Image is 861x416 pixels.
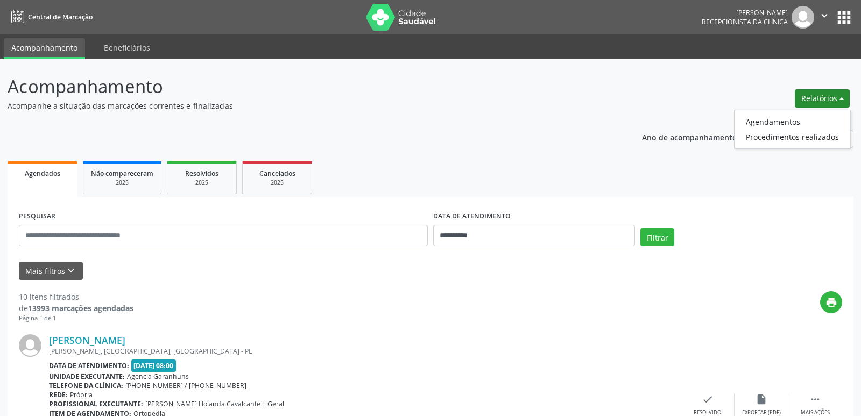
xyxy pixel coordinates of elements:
[8,73,599,100] p: Acompanhamento
[19,334,41,357] img: img
[49,347,681,356] div: [PERSON_NAME], [GEOGRAPHIC_DATA], [GEOGRAPHIC_DATA] - PE
[145,399,284,408] span: [PERSON_NAME] Holanda Cavalcante | Geral
[49,381,123,390] b: Telefone da clínica:
[28,303,133,313] strong: 13993 marcações agendadas
[250,179,304,187] div: 2025
[640,228,674,246] button: Filtrar
[818,10,830,22] i: 
[642,130,737,144] p: Ano de acompanhamento
[91,169,153,178] span: Não compareceram
[127,372,189,381] span: Agencia Garanhuns
[809,393,821,405] i: 
[49,372,125,381] b: Unidade executante:
[795,89,850,108] button: Relatórios
[756,393,767,405] i: insert_drive_file
[825,297,837,308] i: print
[835,8,853,27] button: apps
[49,361,129,370] b: Data de atendimento:
[702,393,714,405] i: check
[185,169,218,178] span: Resolvidos
[175,179,229,187] div: 2025
[125,381,246,390] span: [PHONE_NUMBER] / [PHONE_NUMBER]
[70,390,93,399] span: Própria
[49,399,143,408] b: Profissional executante:
[19,314,133,323] div: Página 1 de 1
[735,129,850,144] a: Procedimentos realizados
[702,17,788,26] span: Recepcionista da clínica
[259,169,295,178] span: Cancelados
[49,390,68,399] b: Rede:
[8,8,93,26] a: Central de Marcação
[96,38,158,57] a: Beneficiários
[25,169,60,178] span: Agendados
[19,291,133,302] div: 10 itens filtrados
[735,114,850,129] a: Agendamentos
[792,6,814,29] img: img
[65,265,77,277] i: keyboard_arrow_down
[734,110,851,149] ul: Relatórios
[19,208,55,225] label: PESQUISAR
[814,6,835,29] button: 
[4,38,85,59] a: Acompanhamento
[433,208,511,225] label: DATA DE ATENDIMENTO
[28,12,93,22] span: Central de Marcação
[131,359,177,372] span: [DATE] 08:00
[702,8,788,17] div: [PERSON_NAME]
[820,291,842,313] button: print
[49,334,125,346] a: [PERSON_NAME]
[91,179,153,187] div: 2025
[19,302,133,314] div: de
[19,262,83,280] button: Mais filtroskeyboard_arrow_down
[8,100,599,111] p: Acompanhe a situação das marcações correntes e finalizadas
